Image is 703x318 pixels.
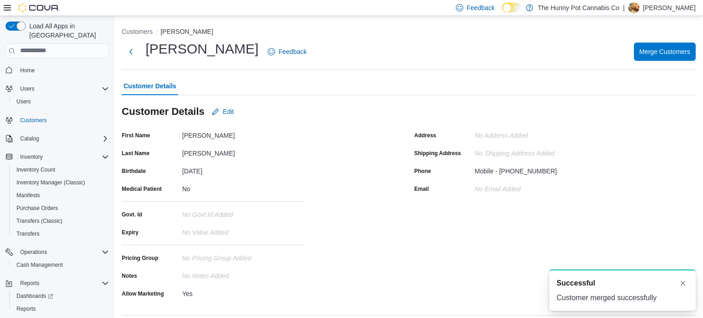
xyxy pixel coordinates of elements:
[13,259,66,270] a: Cash Management
[182,251,305,262] div: No Pricing Group Added
[146,40,259,58] h1: [PERSON_NAME]
[264,43,310,61] a: Feedback
[13,259,109,270] span: Cash Management
[182,207,305,218] div: No Govt Id added
[538,2,619,13] p: The Hunny Pot Cannabis Co
[475,164,557,175] div: Mobile - [PHONE_NUMBER]
[13,303,39,314] a: Reports
[414,167,431,175] label: Phone
[122,290,164,297] label: Allow Marketing
[13,164,59,175] a: Inventory Count
[26,22,109,40] span: Load All Apps in [GEOGRAPHIC_DATA]
[122,106,205,117] h3: Customer Details
[20,135,39,142] span: Catalog
[182,286,305,297] div: Yes
[628,2,639,13] div: Ryan Noble
[467,3,495,12] span: Feedback
[475,128,597,139] div: No Address added
[13,177,89,188] a: Inventory Manager (Classic)
[2,151,113,163] button: Inventory
[16,133,43,144] button: Catalog
[20,85,34,92] span: Users
[2,132,113,145] button: Catalog
[122,211,142,218] label: Govt. Id
[122,185,162,193] label: Medical Patient
[414,132,436,139] label: Address
[16,65,109,76] span: Home
[122,150,150,157] label: Last Name
[9,302,113,315] button: Reports
[13,164,109,175] span: Inventory Count
[639,47,690,56] span: Merge Customers
[20,153,43,161] span: Inventory
[16,114,109,126] span: Customers
[16,292,53,300] span: Dashboards
[13,228,43,239] a: Transfers
[9,202,113,215] button: Purchase Orders
[16,247,51,258] button: Operations
[182,128,305,139] div: [PERSON_NAME]
[2,277,113,290] button: Reports
[16,261,63,269] span: Cash Management
[475,146,597,157] div: No Shipping Address added
[557,278,595,289] span: Successful
[623,2,625,13] p: |
[9,227,113,240] button: Transfers
[16,205,58,212] span: Purchase Orders
[2,82,113,95] button: Users
[13,291,109,302] span: Dashboards
[13,291,57,302] a: Dashboards
[182,182,305,193] div: No
[223,107,234,116] span: Edit
[161,28,213,35] button: [PERSON_NAME]
[16,83,38,94] button: Users
[16,83,109,94] span: Users
[13,190,43,201] a: Manifests
[16,133,109,144] span: Catalog
[13,96,34,107] a: Users
[16,115,50,126] a: Customers
[20,248,47,256] span: Operations
[16,230,39,237] span: Transfers
[13,216,109,226] span: Transfers (Classic)
[13,203,62,214] a: Purchase Orders
[414,150,461,157] label: Shipping Address
[122,254,158,262] label: Pricing Group
[557,278,688,289] div: Notification
[16,247,109,258] span: Operations
[414,185,429,193] label: Email
[2,113,113,127] button: Customers
[16,166,55,173] span: Inventory Count
[16,217,62,225] span: Transfers (Classic)
[16,179,85,186] span: Inventory Manager (Classic)
[16,98,31,105] span: Users
[182,225,305,236] div: No value added
[122,229,139,236] label: Expiry
[13,177,109,188] span: Inventory Manager (Classic)
[16,305,36,313] span: Reports
[122,167,146,175] label: Birthdate
[18,3,59,12] img: Cova
[9,163,113,176] button: Inventory Count
[16,65,38,76] a: Home
[9,176,113,189] button: Inventory Manager (Classic)
[182,164,305,175] div: [DATE]
[122,43,140,61] button: Next
[13,228,109,239] span: Transfers
[182,269,305,280] div: No Notes added
[9,215,113,227] button: Transfers (Classic)
[16,151,109,162] span: Inventory
[122,272,137,280] label: Notes
[20,280,39,287] span: Reports
[13,303,109,314] span: Reports
[634,43,696,61] button: Merge Customers
[16,192,40,199] span: Manifests
[122,27,696,38] nav: An example of EuiBreadcrumbs
[122,28,153,35] button: Customers
[643,2,696,13] p: [PERSON_NAME]
[677,278,688,289] button: Dismiss toast
[16,278,109,289] span: Reports
[9,259,113,271] button: Cash Management
[124,77,176,95] span: Customer Details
